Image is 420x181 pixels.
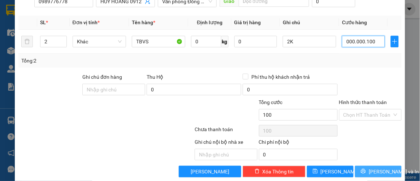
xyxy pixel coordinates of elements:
[248,73,313,81] span: Phí thu hộ khách nhận trả
[280,16,339,30] th: Ghi chú
[38,42,174,110] h2: VP Nhận: Văn phòng Đồng Hới
[321,168,359,176] span: [PERSON_NAME]
[132,36,185,47] input: VD: Bàn, Ghế
[179,166,242,177] button: [PERSON_NAME]
[339,99,387,105] label: Hình thức thanh toán
[283,36,336,47] input: Ghi Chú
[263,168,294,176] span: Xóa Thông tin
[21,57,163,65] div: Tổng: 2
[255,169,260,174] span: delete
[191,168,229,176] span: [PERSON_NAME]
[243,166,306,177] button: deleteXóa Thông tin
[132,20,155,25] span: Tên hàng
[391,39,398,44] span: plus
[234,20,261,25] span: Giá trị hàng
[194,125,258,138] div: Chưa thanh toán
[259,138,338,149] div: Chi phí nội bộ
[44,17,122,29] b: [PERSON_NAME]
[77,36,122,47] span: Khác
[307,166,354,177] button: save[PERSON_NAME]
[234,36,277,47] input: 0
[259,99,283,105] span: Tổng cước
[355,166,402,177] button: printer[PERSON_NAME] và In
[361,169,366,174] span: printer
[197,20,222,25] span: Định lượng
[73,20,100,25] span: Đơn vị tính
[195,138,257,149] div: Ghi chú nội bộ nhà xe
[342,20,367,25] span: Cước hàng
[4,42,58,54] h2: 3K1IAMRM
[40,20,46,25] span: SL
[391,36,399,47] button: plus
[195,149,257,160] input: Nhập ghi chú
[369,168,419,176] span: [PERSON_NAME] và In
[21,36,33,47] button: delete
[221,36,229,47] span: kg
[82,84,145,95] input: Ghi chú đơn hàng
[313,169,318,174] span: save
[82,74,122,80] label: Ghi chú đơn hàng
[147,74,163,80] span: Thu Hộ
